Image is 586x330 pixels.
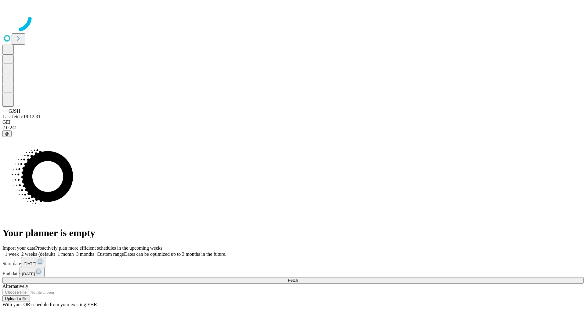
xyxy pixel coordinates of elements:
[35,245,164,251] span: Proactively plan more efficient schedules in the upcoming weeks.
[5,131,9,136] span: @
[76,251,94,257] span: 3 months
[2,130,12,137] button: @
[2,125,584,130] div: 2.0.241
[20,267,45,277] button: [DATE]
[97,251,124,257] span: Custom range
[58,251,74,257] span: 1 month
[2,114,41,119] span: Last fetch: 18:12:31
[2,227,584,239] h1: Your planner is empty
[2,245,35,251] span: Import your data
[24,262,36,266] span: [DATE]
[2,257,584,267] div: Start date
[288,278,298,283] span: Fetch
[2,277,584,284] button: Fetch
[124,251,226,257] span: Dates can be optimized up to 3 months in the future.
[5,251,19,257] span: 1 week
[2,295,30,302] button: Upload a file
[2,119,584,125] div: GEI
[21,251,55,257] span: 2 weeks (default)
[2,267,584,277] div: End date
[2,284,28,289] span: Alternatively
[22,272,35,276] span: [DATE]
[9,108,20,114] span: GJSH
[2,302,97,307] span: With your OR schedule from your existing EHR
[21,257,46,267] button: [DATE]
